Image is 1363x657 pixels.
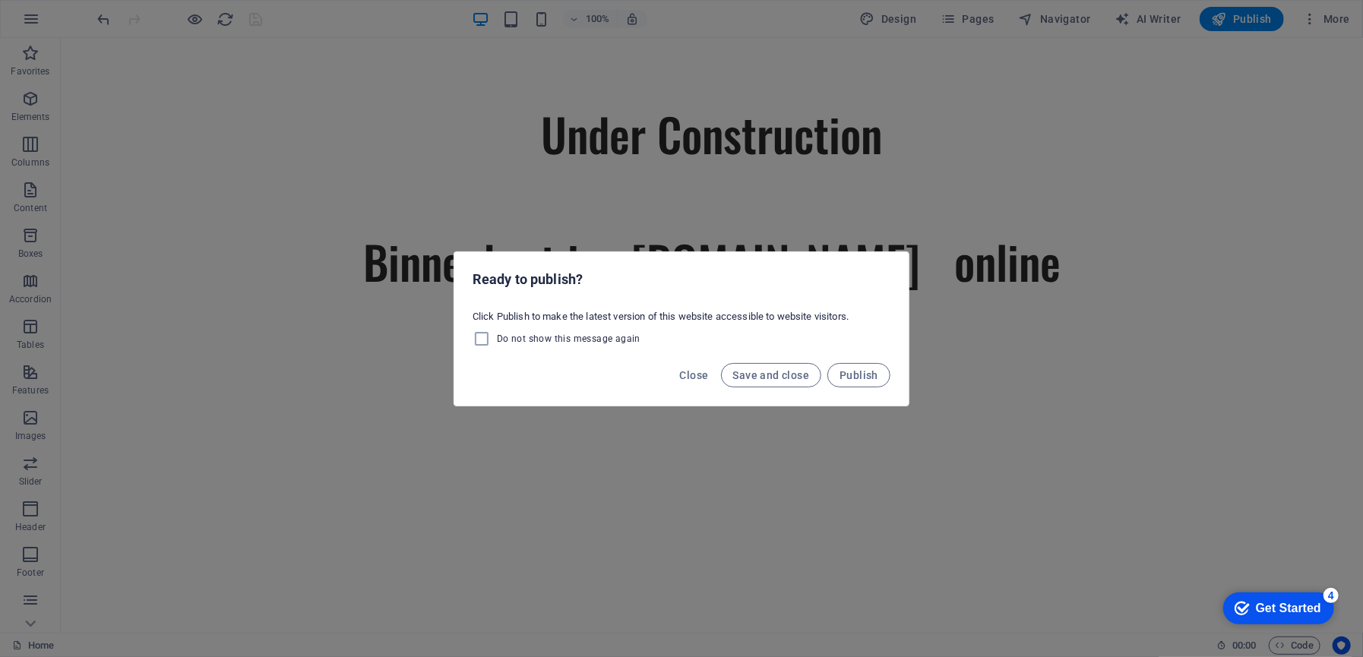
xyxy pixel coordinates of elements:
[45,17,110,30] div: Get Started
[454,304,909,354] div: Click Publish to make the latest version of this website accessible to website visitors.
[674,363,715,387] button: Close
[112,3,128,18] div: 4
[12,8,123,39] div: Get Started 4 items remaining, 20% complete
[733,369,810,381] span: Save and close
[497,333,640,345] span: Do not show this message again
[680,369,709,381] span: Close
[721,363,822,387] button: Save and close
[840,369,878,381] span: Publish
[473,270,890,289] h2: Ready to publish?
[827,363,890,387] button: Publish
